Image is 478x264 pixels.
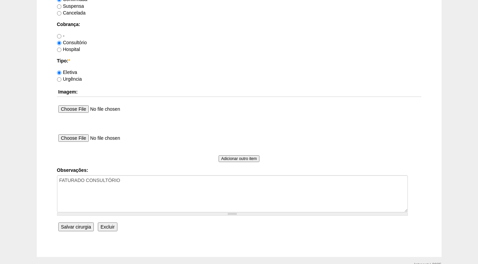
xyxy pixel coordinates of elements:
input: Eletiva [57,71,61,75]
label: Tipo: [57,57,421,64]
label: - [57,33,65,38]
input: Excluir [98,222,117,231]
label: Consultório [57,40,87,45]
label: Cobrança: [57,21,421,28]
label: Eletiva [57,70,77,75]
input: - [57,34,61,38]
input: Cancelada [57,11,61,16]
label: Hospital [57,47,80,52]
label: Urgência [57,76,82,82]
th: Imagem: [57,87,421,97]
input: Consultório [57,41,61,45]
label: Suspensa [57,3,84,9]
span: Este campo é obrigatório. [68,58,70,63]
label: Cancelada [57,10,86,16]
label: Observações: [57,167,421,174]
input: Adicionar outro item [219,155,260,162]
input: Suspensa [57,4,61,9]
input: Urgência [57,77,61,82]
input: Salvar cirurgia [58,222,94,231]
input: Hospital [57,48,61,52]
